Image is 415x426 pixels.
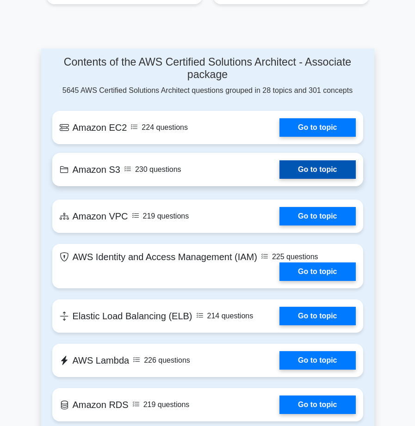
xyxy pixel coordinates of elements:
[279,207,355,225] a: Go to topic
[279,262,355,281] a: Go to topic
[279,351,355,370] a: Go to topic
[279,307,355,325] a: Go to topic
[52,56,363,96] div: 5645 AWS Certified Solutions Architect questions grouped in 28 topics and 301 concepts
[52,56,363,81] h4: Contents of the AWS Certified Solutions Architect - Associate package
[279,118,355,137] a: Go to topic
[279,160,355,179] a: Go to topic
[279,396,355,414] a: Go to topic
